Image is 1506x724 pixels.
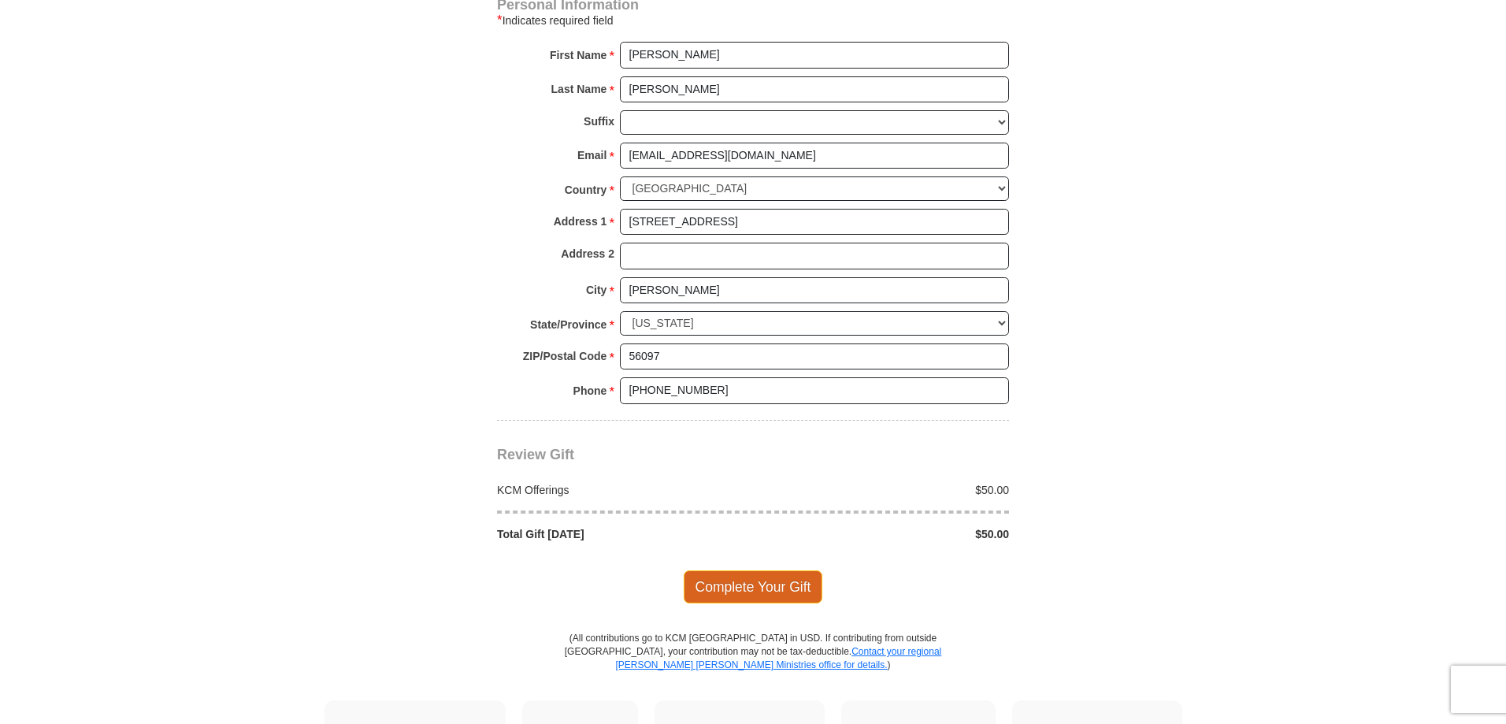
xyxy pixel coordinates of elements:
strong: Suffix [584,110,614,132]
strong: City [586,279,606,301]
span: Review Gift [497,447,574,462]
strong: Last Name [551,78,607,100]
strong: Address 2 [561,243,614,265]
div: $50.00 [753,526,1018,542]
p: (All contributions go to KCM [GEOGRAPHIC_DATA] in USD. If contributing from outside [GEOGRAPHIC_D... [564,632,942,700]
div: KCM Offerings [489,482,754,498]
strong: Email [577,144,606,166]
div: Indicates required field [497,11,1009,30]
strong: ZIP/Postal Code [523,345,607,367]
strong: Phone [573,380,607,402]
div: Total Gift [DATE] [489,526,754,542]
strong: First Name [550,44,606,66]
div: $50.00 [753,482,1018,498]
strong: State/Province [530,314,606,336]
strong: Country [565,179,607,201]
strong: Address 1 [554,210,607,232]
span: Complete Your Gift [684,570,823,603]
